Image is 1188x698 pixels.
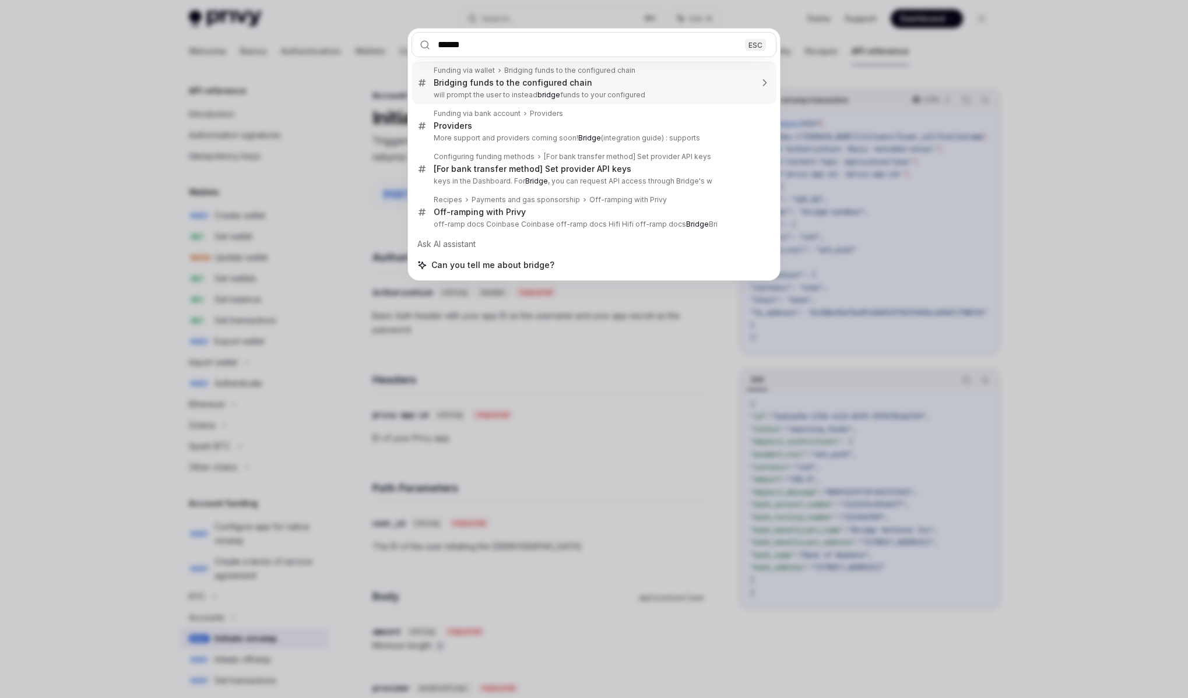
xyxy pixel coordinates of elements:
[472,195,580,205] div: Payments and gas sponsorship
[434,133,752,143] p: More support and providers coming soon! (integration guide) : supports
[544,152,711,161] div: [For bank transfer method] Set provider API keys
[434,109,521,118] div: Funding via bank account
[434,90,752,100] p: will prompt the user to instead funds to your configured
[412,234,776,255] div: Ask AI assistant
[434,164,631,174] div: [For bank transfer method] Set provider API keys
[537,90,560,99] b: bridge
[431,259,554,271] span: Can you tell me about bridge?
[504,66,635,75] div: Bridging funds to the configured chain
[578,133,601,142] b: Bridge
[589,195,667,205] div: Off-ramping with Privy
[434,207,526,217] div: Off-ramping with Privy
[745,38,766,51] div: ESC
[434,195,462,205] div: Recipes
[530,109,563,118] div: Providers
[686,220,709,228] b: Bridge
[434,121,472,131] div: Providers
[434,177,752,186] p: keys in the Dashboard. For , you can request API access through Bridge's w
[434,77,592,88] div: Bridging funds to the configured chain
[434,152,535,161] div: Configuring funding methods
[434,66,495,75] div: Funding via wallet
[434,220,752,229] p: off-ramp docs Coinbase Coinbase off-ramp docs Hifi Hifi off-ramp docs Bri
[525,177,548,185] b: Bridge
